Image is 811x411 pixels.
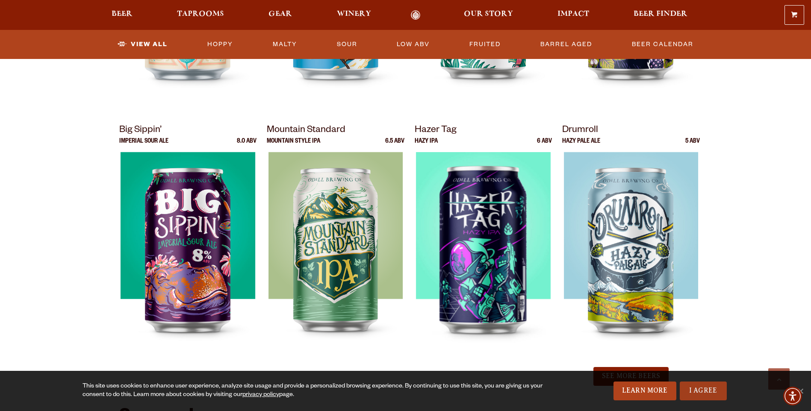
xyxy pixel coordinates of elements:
[267,123,404,366] a: Mountain Standard Mountain Style IPA 6.5 ABV Mountain Standard Mountain Standard
[400,10,432,20] a: Odell Home
[628,35,697,54] a: Beer Calendar
[416,152,551,366] img: Hazer Tag
[464,11,513,18] span: Our Story
[119,123,257,366] a: Big Sippin’ Imperial Sour Ale 8.0 ABV Big Sippin’ Big Sippin’
[415,123,552,366] a: Hazer Tag Hazy IPA 6 ABV Hazer Tag Hazer Tag
[628,10,693,20] a: Beer Finder
[562,138,600,152] p: Hazy Pale Ale
[562,123,700,138] p: Drumroll
[263,10,298,20] a: Gear
[171,10,230,20] a: Taprooms
[393,35,433,54] a: Low ABV
[112,11,133,18] span: Beer
[268,152,403,366] img: Mountain Standard
[269,35,301,54] a: Malty
[415,138,438,152] p: Hazy IPA
[783,387,802,405] div: Accessibility Menu
[415,123,552,138] p: Hazer Tag
[685,138,700,152] p: 5 ABV
[466,35,504,54] a: Fruited
[557,11,589,18] span: Impact
[337,11,371,18] span: Winery
[768,368,790,390] a: Scroll to top
[242,392,279,399] a: privacy policy
[267,138,320,152] p: Mountain Style IPA
[458,10,519,20] a: Our Story
[177,11,224,18] span: Taprooms
[83,382,543,399] div: This site uses cookies to enhance user experience, analyze site usage and provide a personalized ...
[268,11,292,18] span: Gear
[562,123,700,366] a: Drumroll Hazy Pale Ale 5 ABV Drumroll Drumroll
[121,152,255,366] img: Big Sippin’
[537,138,552,152] p: 6 ABV
[564,152,698,366] img: Drumroll
[106,10,138,20] a: Beer
[552,10,595,20] a: Impact
[119,123,257,138] p: Big Sippin’
[267,123,404,138] p: Mountain Standard
[634,11,687,18] span: Beer Finder
[333,35,361,54] a: Sour
[114,35,171,54] a: View All
[680,382,727,400] a: I Agree
[119,138,168,152] p: Imperial Sour Ale
[537,35,596,54] a: Barrel Aged
[237,138,257,152] p: 8.0 ABV
[593,367,669,386] button: See More Beers
[331,10,377,20] a: Winery
[385,138,404,152] p: 6.5 ABV
[613,382,676,400] a: Learn More
[204,35,236,54] a: Hoppy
